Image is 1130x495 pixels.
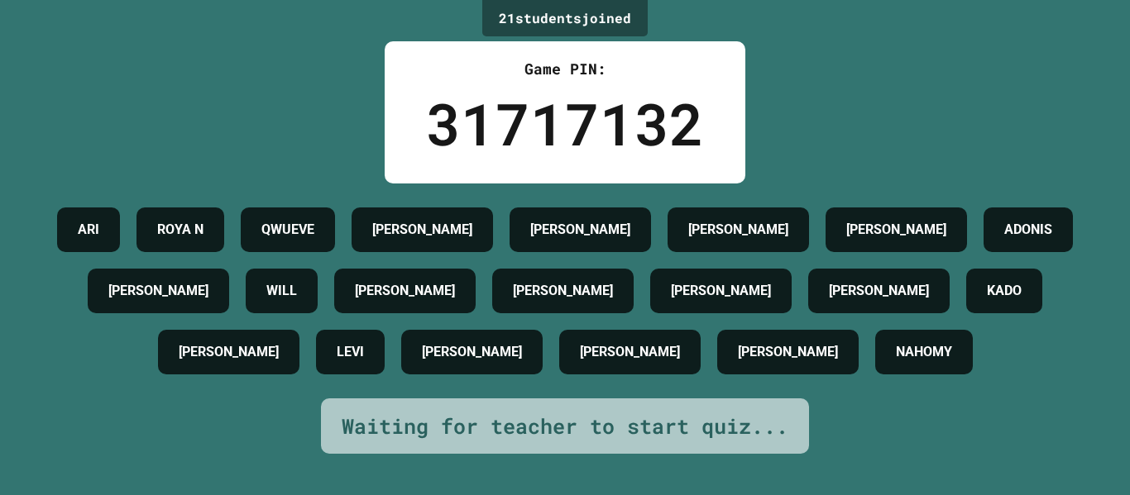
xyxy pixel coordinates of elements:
[355,281,455,301] h4: [PERSON_NAME]
[530,220,630,240] h4: [PERSON_NAME]
[266,281,297,301] h4: WILL
[738,342,838,362] h4: [PERSON_NAME]
[987,281,1022,301] h4: KADO
[426,80,704,167] div: 31717132
[896,342,952,362] h4: NAHOMY
[426,58,704,80] div: Game PIN:
[846,220,946,240] h4: [PERSON_NAME]
[580,342,680,362] h4: [PERSON_NAME]
[157,220,203,240] h4: ROYA N
[261,220,314,240] h4: QWUEVE
[337,342,364,362] h4: LEVI
[372,220,472,240] h4: [PERSON_NAME]
[513,281,613,301] h4: [PERSON_NAME]
[78,220,99,240] h4: ARI
[179,342,279,362] h4: [PERSON_NAME]
[671,281,771,301] h4: [PERSON_NAME]
[108,281,208,301] h4: [PERSON_NAME]
[342,411,788,442] div: Waiting for teacher to start quiz...
[1004,220,1052,240] h4: ADONIS
[422,342,522,362] h4: [PERSON_NAME]
[688,220,788,240] h4: [PERSON_NAME]
[829,281,929,301] h4: [PERSON_NAME]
